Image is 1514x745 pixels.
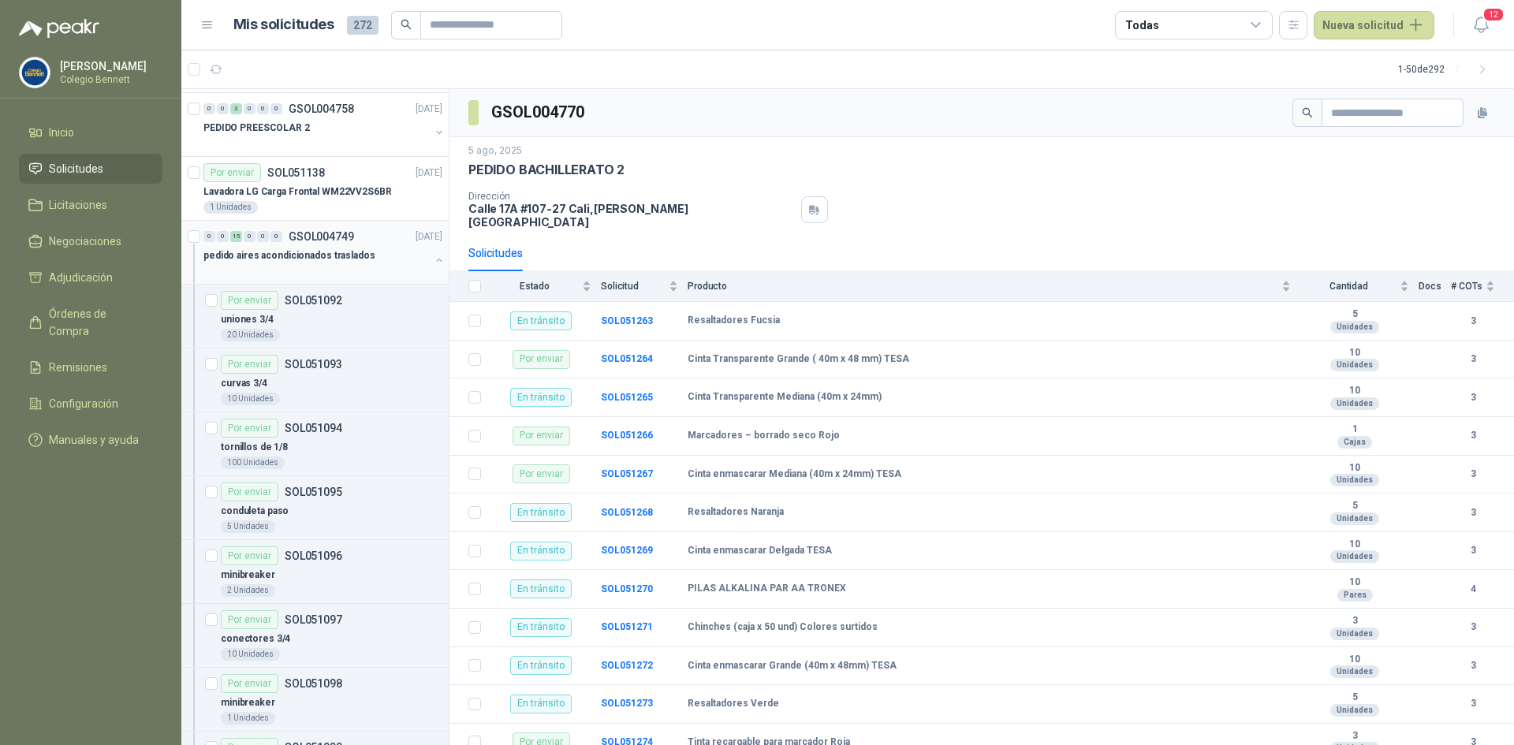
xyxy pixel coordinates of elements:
b: Resaltadores Verde [688,698,779,710]
div: 0 [217,103,229,114]
span: Remisiones [49,359,107,376]
div: Por enviar [513,427,570,445]
div: 1 Unidades [221,712,275,725]
a: SOL051263 [601,315,653,326]
p: SOL051138 [267,167,325,178]
th: # COTs [1451,271,1514,302]
b: 3 [1451,505,1495,520]
p: PEDIDO PREESCOLAR 2 [203,121,310,136]
b: 5 [1300,500,1409,512]
div: En tránsito [510,656,572,675]
p: minibreaker [221,568,275,583]
span: Inicio [49,124,74,141]
div: En tránsito [510,503,572,522]
div: Unidades [1330,321,1379,333]
p: Dirección [468,191,795,202]
span: Órdenes de Compra [49,305,147,340]
b: 3 [1451,352,1495,367]
div: Por enviar [221,610,278,629]
th: Estado [490,271,601,302]
p: Lavadora LG Carga Frontal WM22VV2S6BR [203,184,392,199]
th: Cantidad [1300,271,1419,302]
th: Docs [1419,271,1451,302]
span: Licitaciones [49,196,107,214]
b: 10 [1300,654,1409,666]
a: Solicitudes [19,154,162,184]
b: Resaltadores Naranja [688,506,784,519]
a: Órdenes de Compra [19,299,162,346]
b: 3 [1451,696,1495,711]
div: En tránsito [510,388,572,407]
a: Adjudicación [19,263,162,292]
div: Todas [1125,17,1158,34]
a: SOL051267 [601,468,653,479]
span: 272 [347,16,378,35]
b: 3 [1300,615,1409,628]
b: 3 [1451,428,1495,443]
div: Unidades [1330,628,1379,640]
p: SOL051092 [285,295,342,306]
b: 10 [1300,462,1409,475]
b: 3 [1300,730,1409,743]
b: 10 [1300,347,1409,359]
b: 3 [1451,658,1495,673]
div: 1 - 50 de 292 [1398,57,1495,82]
span: 12 [1482,7,1505,22]
p: Calle 17A #107-27 Cali , [PERSON_NAME][GEOGRAPHIC_DATA] [468,202,795,229]
p: SOL051096 [285,550,342,561]
div: Por enviar [221,674,278,693]
p: SOL051093 [285,359,342,370]
span: Manuales y ayuda [49,431,139,449]
div: 15 [230,231,242,242]
p: SOL051098 [285,678,342,689]
a: Por enviarSOL051094tornillos de 1/8100 Unidades [181,412,449,476]
th: Solicitud [601,271,688,302]
b: 4 [1451,582,1495,597]
div: En tránsito [510,542,572,561]
div: 0 [203,231,215,242]
h3: GSOL004770 [491,100,587,125]
b: SOL051268 [601,507,653,518]
a: SOL051271 [601,621,653,632]
div: Unidades [1330,359,1379,371]
div: 0 [257,103,269,114]
th: Producto [688,271,1300,302]
span: search [1302,107,1313,118]
a: SOL051264 [601,353,653,364]
p: uniones 3/4 [221,312,274,327]
p: tornillos de 1/8 [221,440,288,455]
p: [DATE] [416,102,442,117]
div: Por enviar [513,464,570,483]
img: Logo peakr [19,19,99,38]
div: Solicitudes [468,244,523,262]
div: 0 [270,103,282,114]
a: Por enviarSOL051093curvas 3/410 Unidades [181,348,449,412]
div: Unidades [1330,474,1379,486]
b: Marcadores – borrado seco Rojo [688,430,840,442]
p: pedido aires acondicionados traslados [203,248,375,263]
a: Inicio [19,117,162,147]
button: Nueva solicitud [1314,11,1434,39]
p: GSOL004758 [289,103,354,114]
span: Adjudicación [49,269,113,286]
h1: Mis solicitudes [233,13,334,36]
p: [PERSON_NAME] [60,61,158,72]
div: Unidades [1330,512,1379,525]
div: Por enviar [221,291,278,310]
span: Solicitud [601,281,666,292]
span: Producto [688,281,1278,292]
b: SOL051270 [601,583,653,594]
p: 5 ago, 2025 [468,143,522,158]
span: Estado [490,281,579,292]
div: 1 Unidades [203,201,258,214]
a: SOL051269 [601,545,653,556]
p: SOL051097 [285,614,342,625]
b: 10 [1300,385,1409,397]
p: SOL051095 [285,486,342,497]
span: # COTs [1451,281,1482,292]
div: 5 Unidades [221,520,275,533]
div: 0 [257,231,269,242]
